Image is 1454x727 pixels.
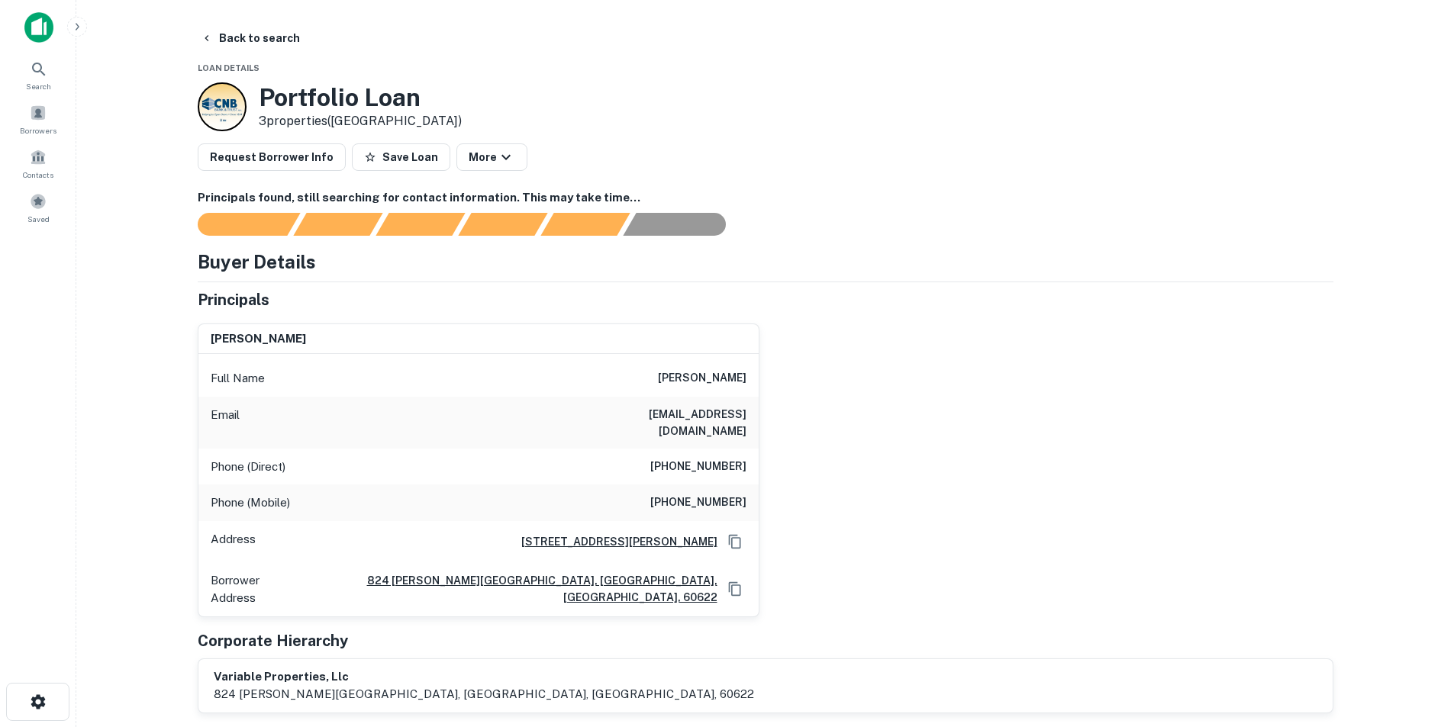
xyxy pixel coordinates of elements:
span: Loan Details [198,63,260,72]
h6: [PERSON_NAME] [658,369,746,388]
iframe: Chat Widget [1378,605,1454,678]
a: Borrowers [5,98,72,140]
button: Back to search [195,24,306,52]
span: Search [26,80,51,92]
p: 824 [PERSON_NAME][GEOGRAPHIC_DATA], [GEOGRAPHIC_DATA], [GEOGRAPHIC_DATA], 60622 [214,685,754,703]
a: Contacts [5,143,72,184]
a: Search [5,54,72,95]
div: Documents found, AI parsing details... [376,213,465,236]
img: capitalize-icon.png [24,12,53,43]
a: [STREET_ADDRESS][PERSON_NAME] [509,533,717,550]
button: Save Loan [352,143,450,171]
div: AI fulfillment process complete. [624,213,744,236]
div: Principals found, AI now looking for contact information... [458,213,547,236]
h4: Buyer Details [198,248,316,275]
h6: Principals found, still searching for contact information. This may take time... [198,189,1333,207]
h6: [PHONE_NUMBER] [650,458,746,476]
h6: variable properties, llc [214,668,754,686]
button: Request Borrower Info [198,143,346,171]
button: Copy Address [724,577,746,600]
span: Borrowers [20,124,56,137]
button: More [456,143,527,171]
a: 824 [PERSON_NAME][GEOGRAPHIC_DATA], [GEOGRAPHIC_DATA], [GEOGRAPHIC_DATA], 60622 [296,572,717,606]
p: Borrower Address [211,571,290,607]
h6: [EMAIL_ADDRESS][DOMAIN_NAME] [563,406,746,439]
h5: Principals [198,288,269,311]
span: Contacts [23,169,53,181]
p: Email [211,406,240,439]
div: Your request is received and processing... [293,213,382,236]
h5: Corporate Hierarchy [198,629,348,652]
h6: [PHONE_NUMBER] [650,494,746,512]
span: Saved [27,213,50,225]
p: Phone (Direct) [211,458,285,476]
button: Copy Address [724,530,746,553]
p: Phone (Mobile) [211,494,290,512]
div: Principals found, still searching for contact information. This may take time... [540,213,630,236]
p: 3 properties ([GEOGRAPHIC_DATA]) [259,112,462,130]
div: Sending borrower request to AI... [179,213,294,236]
p: Full Name [211,369,265,388]
h3: Portfolio Loan [259,83,462,112]
a: Saved [5,187,72,228]
p: Address [211,530,256,553]
h6: [PERSON_NAME] [211,330,306,348]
